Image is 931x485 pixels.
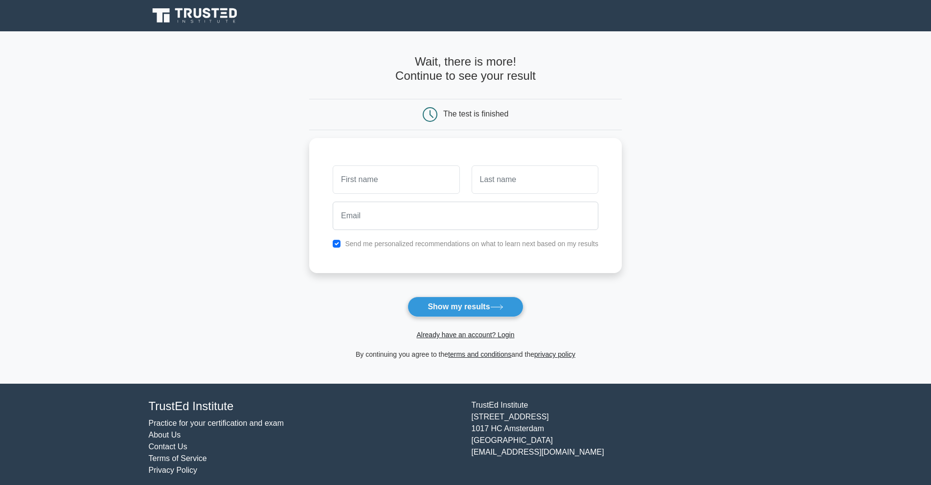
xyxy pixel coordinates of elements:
a: terms and conditions [448,350,511,358]
a: Terms of Service [149,454,207,462]
input: Last name [472,165,598,194]
a: privacy policy [534,350,575,358]
button: Show my results [408,297,523,317]
a: Contact Us [149,442,187,451]
h4: Wait, there is more! Continue to see your result [309,55,622,83]
div: TrustEd Institute [STREET_ADDRESS] 1017 HC Amsterdam [GEOGRAPHIC_DATA] [EMAIL_ADDRESS][DOMAIN_NAME] [466,399,789,476]
input: First name [333,165,459,194]
div: By continuing you agree to the and the [303,348,628,360]
a: Already have an account? Login [416,331,514,339]
a: Practice for your certification and exam [149,419,284,427]
div: The test is finished [443,110,508,118]
input: Email [333,202,598,230]
h4: TrustEd Institute [149,399,460,414]
a: About Us [149,431,181,439]
a: Privacy Policy [149,466,198,474]
label: Send me personalized recommendations on what to learn next based on my results [345,240,598,248]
